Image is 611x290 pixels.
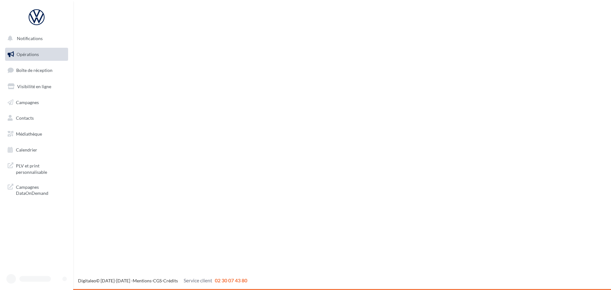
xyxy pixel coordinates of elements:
span: Campagnes [16,99,39,105]
a: Boîte de réception [4,63,69,77]
span: Calendrier [16,147,37,152]
span: © [DATE]-[DATE] - - - [78,278,247,283]
a: Visibilité en ligne [4,80,69,93]
a: Opérations [4,48,69,61]
span: Médiathèque [16,131,42,137]
button: Notifications [4,32,67,45]
span: Opérations [17,52,39,57]
span: Service client [184,277,212,283]
span: Boîte de réception [16,67,53,73]
span: 02 30 07 43 80 [215,277,247,283]
a: Contacts [4,111,69,125]
a: Calendrier [4,143,69,157]
a: Campagnes DataOnDemand [4,180,69,199]
span: Campagnes DataOnDemand [16,183,66,196]
a: CGS [153,278,162,283]
a: Mentions [133,278,151,283]
span: Notifications [17,36,43,41]
span: Contacts [16,115,34,121]
a: Digitaleo [78,278,96,283]
a: Médiathèque [4,127,69,141]
a: Campagnes [4,96,69,109]
a: Crédits [163,278,178,283]
span: PLV et print personnalisable [16,161,66,175]
span: Visibilité en ligne [17,84,51,89]
a: PLV et print personnalisable [4,159,69,178]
